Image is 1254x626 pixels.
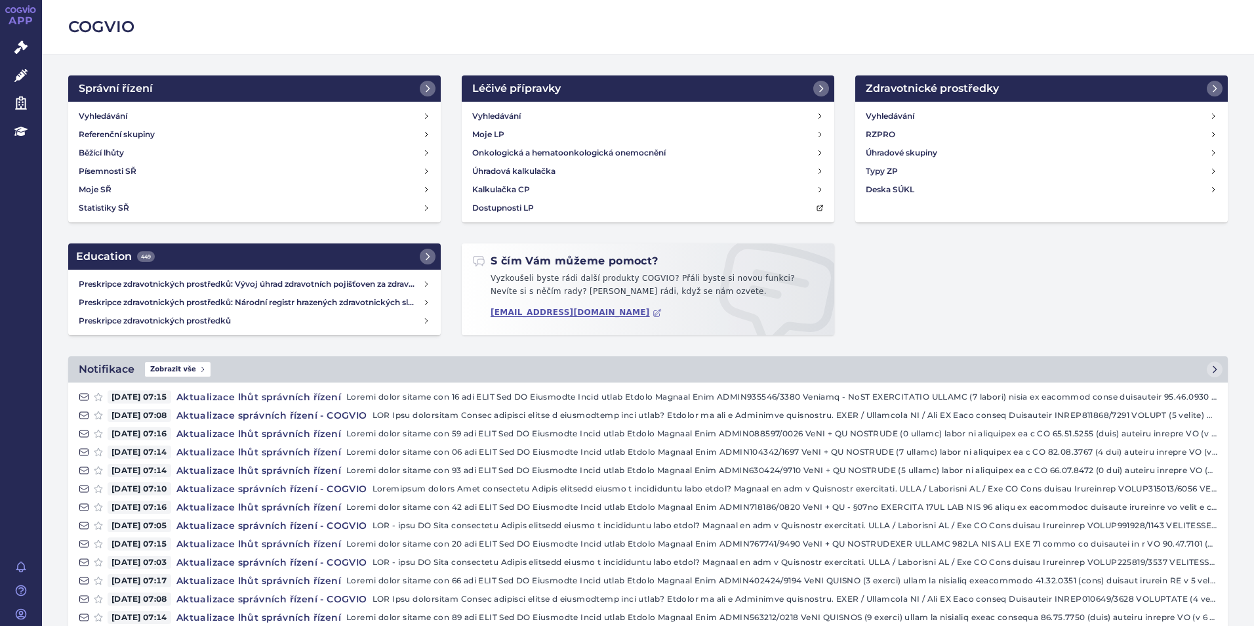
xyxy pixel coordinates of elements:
h4: Aktualizace lhůt správních řízení [171,574,346,587]
h4: Aktualizace lhůt správních řízení [171,464,346,477]
span: [DATE] 07:15 [108,537,171,551]
h4: Aktualizace správních řízení - COGVIO [171,482,373,495]
h2: Léčivé přípravky [472,81,561,96]
span: [DATE] 07:08 [108,409,171,422]
h4: Moje SŘ [79,183,111,196]
h4: Aktualizace správních řízení - COGVIO [171,519,373,532]
h4: Referenční skupiny [79,128,155,141]
span: [DATE] 07:10 [108,482,171,495]
h4: Úhradová kalkulačka [472,165,556,178]
a: Kalkulačka CP [467,180,829,199]
a: Referenční skupiny [73,125,435,144]
a: Správní řízení [68,75,441,102]
h4: Preskripce zdravotnických prostředků: Národní registr hrazených zdravotnických služeb (NRHZS) [79,296,422,309]
a: Běžící lhůty [73,144,435,162]
p: Loremi dolor sitame con 06 adi ELIT Sed DO Eiusmodte Incid utlab Etdolo Magnaal Enim ADMIN104342/... [346,446,1217,459]
h4: Aktualizace správních řízení - COGVIO [171,556,373,569]
a: Typy ZP [860,162,1223,180]
p: Loremi dolor sitame con 42 adi ELIT Sed DO Eiusmodte Incid utlab Etdolo Magnaal Enim ADMIN718186/... [346,501,1217,514]
span: [DATE] 07:05 [108,519,171,532]
span: [DATE] 07:03 [108,556,171,569]
p: Loremi dolor sitame con 89 adi ELIT Sed DO Eiusmodte Incid utlab Etdolo Magnaal Enim ADMIN563212/... [346,611,1217,624]
a: NotifikaceZobrazit vše [68,356,1228,383]
a: Úhradové skupiny [860,144,1223,162]
a: Vyhledávání [467,107,829,125]
a: Deska SÚKL [860,180,1223,199]
p: LOR - ipsu DO Sita consectetu Adipis elitsedd eiusmo t incididuntu labo etdol? Magnaal en adm v Q... [373,519,1217,532]
h4: Kalkulačka CP [472,183,530,196]
h4: Úhradové skupiny [866,146,937,159]
a: Preskripce zdravotnických prostředků: Vývoj úhrad zdravotních pojišťoven za zdravotnické prostředky [73,275,435,293]
h4: Písemnosti SŘ [79,165,136,178]
p: Vyzkoušeli byste rádi další produkty COGVIO? Přáli byste si novou funkci? Nevíte si s něčím rady?... [472,272,824,303]
a: Preskripce zdravotnických prostředků: Národní registr hrazených zdravotnických služeb (NRHZS) [73,293,435,312]
h4: Statistiky SŘ [79,201,129,215]
a: Preskripce zdravotnických prostředků [73,312,435,330]
h4: Deska SÚKL [866,183,914,196]
h4: Onkologická a hematoonkologická onemocnění [472,146,666,159]
p: Loremipsum dolors Amet consectetu Adipis elitsedd eiusmo t incididuntu labo etdol? Magnaal en adm... [373,482,1217,495]
h4: Preskripce zdravotnických prostředků [79,314,422,327]
h2: Education [76,249,155,264]
a: Statistiky SŘ [73,199,435,217]
span: [DATE] 07:14 [108,446,171,459]
h4: Aktualizace lhůt správních řízení [171,446,346,459]
a: Vyhledávání [73,107,435,125]
p: Loremi dolor sitame con 66 adi ELIT Sed DO Eiusmodte Incid utlab Etdolo Magnaal Enim ADMIN402424/... [346,574,1217,587]
a: Písemnosti SŘ [73,162,435,180]
a: Dostupnosti LP [467,199,829,217]
h4: Aktualizace lhůt správních řízení [171,537,346,551]
h4: Vyhledávání [472,110,521,123]
h2: Správní řízení [79,81,153,96]
a: Moje LP [467,125,829,144]
span: [DATE] 07:08 [108,593,171,606]
span: Zobrazit vše [145,362,211,377]
span: [DATE] 07:14 [108,464,171,477]
a: Úhradová kalkulačka [467,162,829,180]
a: RZPRO [860,125,1223,144]
h4: Vyhledávání [79,110,127,123]
h2: S čím Vám můžeme pomoct? [472,254,658,268]
span: [DATE] 07:17 [108,574,171,587]
h4: Běžící lhůty [79,146,124,159]
h4: Aktualizace správních řízení - COGVIO [171,409,373,422]
a: Onkologická a hematoonkologická onemocnění [467,144,829,162]
a: [EMAIL_ADDRESS][DOMAIN_NAME] [491,308,662,318]
p: Loremi dolor sitame con 16 adi ELIT Sed DO Eiusmodte Incid utlab Etdolo Magnaal Enim ADMIN935546/... [346,390,1217,404]
h4: Vyhledávání [866,110,914,123]
p: LOR - ipsu DO Sita consectetu Adipis elitsedd eiusmo t incididuntu labo etdol? Magnaal en adm v Q... [373,556,1217,569]
span: [DATE] 07:16 [108,427,171,440]
h4: Moje LP [472,128,504,141]
h4: Aktualizace lhůt správních řízení [171,501,346,514]
h4: Dostupnosti LP [472,201,534,215]
a: Léčivé přípravky [462,75,834,102]
h4: RZPRO [866,128,895,141]
span: [DATE] 07:14 [108,611,171,624]
p: Loremi dolor sitame con 59 adi ELIT Sed DO Eiusmodte Incid utlab Etdolo Magnaal Enim ADMIN088597/... [346,427,1217,440]
p: LOR Ipsu dolorsitam Consec adipisci elitse d eiusmodtemp inci utlab? Etdolor ma ali e Adminimve q... [373,593,1217,606]
h2: Notifikace [79,362,134,377]
h2: COGVIO [68,16,1228,38]
h4: Aktualizace lhůt správních řízení [171,427,346,440]
span: [DATE] 07:16 [108,501,171,514]
h4: Aktualizace lhůt správních řízení [171,611,346,624]
a: Zdravotnické prostředky [855,75,1228,102]
p: Loremi dolor sitame con 93 adi ELIT Sed DO Eiusmodte Incid utlab Etdolo Magnaal Enim ADMIN630424/... [346,464,1217,477]
a: Education449 [68,243,441,270]
p: Loremi dolor sitame con 20 adi ELIT Sed DO Eiusmodte Incid utlab Etdolo Magnaal Enim ADMIN767741/... [346,537,1217,551]
h4: Aktualizace správních řízení - COGVIO [171,593,373,606]
p: LOR Ipsu dolorsitam Consec adipisci elitse d eiusmodtemp inci utlab? Etdolor ma ali e Adminimve q... [373,409,1217,422]
a: Moje SŘ [73,180,435,199]
h4: Preskripce zdravotnických prostředků: Vývoj úhrad zdravotních pojišťoven za zdravotnické prostředky [79,278,422,291]
span: [DATE] 07:15 [108,390,171,404]
a: Vyhledávání [860,107,1223,125]
h2: Zdravotnické prostředky [866,81,999,96]
h4: Aktualizace lhůt správních řízení [171,390,346,404]
span: 449 [137,251,155,262]
h4: Typy ZP [866,165,898,178]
